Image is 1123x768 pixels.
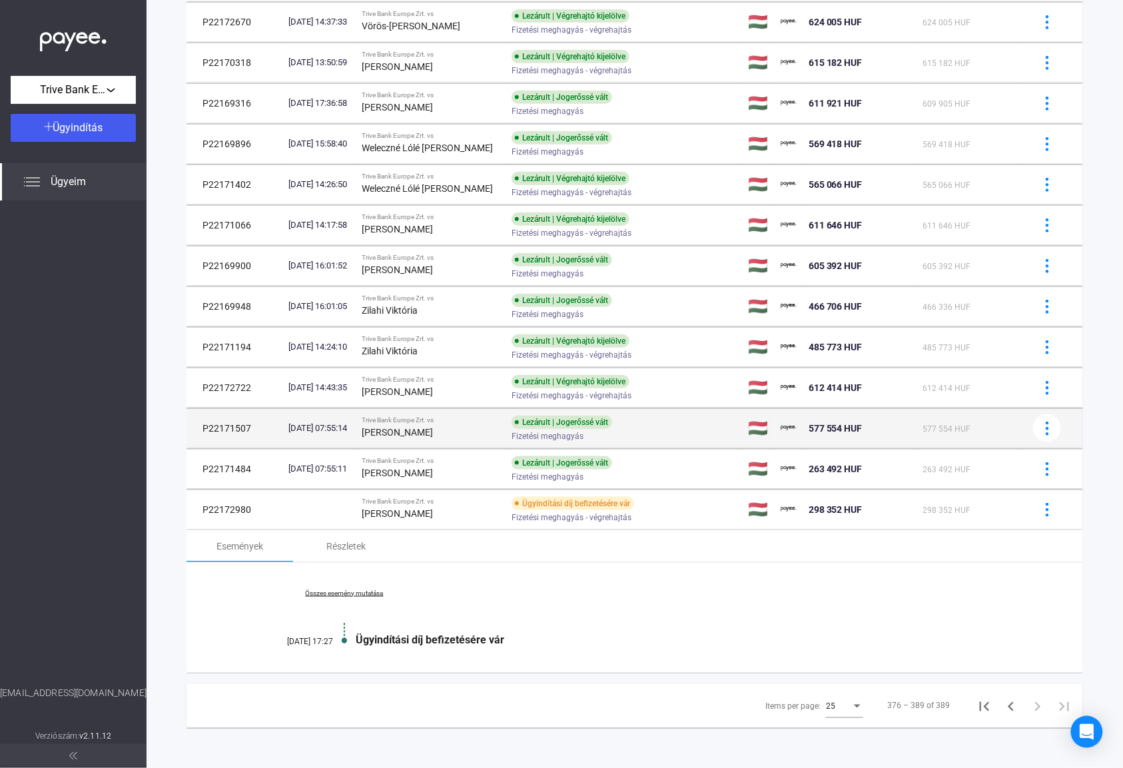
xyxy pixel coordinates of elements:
div: Trive Bank Europe Zrt. vs [362,376,501,384]
mat-select: Items per page: [826,698,863,714]
div: Lezárult | Jogerőssé vált [512,253,612,266]
button: more-blue [1033,49,1061,77]
div: Open Intercom Messenger [1071,716,1103,748]
td: 🇭🇺 [743,408,775,448]
button: Previous page [998,693,1024,719]
button: Ügyindítás [11,114,136,142]
td: 🇭🇺 [743,286,775,326]
img: more-blue [1040,15,1054,29]
td: P22171484 [187,449,283,489]
span: 565 066 HUF [809,179,863,190]
td: P22169900 [187,246,283,286]
div: Trive Bank Europe Zrt. vs [362,498,501,506]
img: payee-logo [781,461,797,477]
td: P22169948 [187,286,283,326]
td: P22172670 [187,2,283,42]
span: Fizetési meghagyás - végrehajtás [512,185,631,200]
div: [DATE] 14:17:58 [288,218,351,232]
span: Trive Bank Europe Zrt. [40,82,107,98]
span: Ügyindítás [53,121,103,134]
div: Trive Bank Europe Zrt. vs [362,213,501,221]
span: 577 554 HUF [923,424,970,434]
img: payee-logo [781,339,797,355]
button: more-blue [1033,455,1061,483]
button: more-blue [1033,374,1061,402]
span: 466 706 HUF [809,301,863,312]
strong: Weleczné Lólé [PERSON_NAME] [362,183,493,194]
div: [DATE] 14:43:35 [288,381,351,394]
img: more-blue [1040,259,1054,273]
span: Fizetési meghagyás - végrehajtás [512,388,631,404]
div: [DATE] 14:26:50 [288,178,351,191]
span: 612 414 HUF [923,384,970,393]
div: Trive Bank Europe Zrt. vs [362,294,501,302]
td: 🇭🇺 [743,490,775,530]
span: Fizetési meghagyás - végrehajtás [512,22,631,38]
span: Fizetési meghagyás [512,144,583,160]
td: P22169316 [187,83,283,123]
span: 612 414 HUF [809,382,863,393]
td: 🇭🇺 [743,327,775,367]
span: 611 646 HUF [923,221,970,230]
strong: [PERSON_NAME] [362,386,433,397]
img: more-blue [1040,462,1054,476]
button: more-blue [1033,414,1061,442]
img: list.svg [24,174,40,190]
span: 298 352 HUF [923,506,970,515]
div: Items per page: [765,699,821,715]
span: Fizetési meghagyás [512,266,583,282]
div: [DATE] 07:55:11 [288,462,351,476]
img: payee-logo [781,380,797,396]
div: Lezárult | Jogerőssé vált [512,456,612,470]
strong: [PERSON_NAME] [362,468,433,478]
span: Fizetési meghagyás - végrehajtás [512,225,631,241]
div: Lezárult | Végrehajtó kijelölve [512,212,629,226]
td: 🇭🇺 [743,246,775,286]
span: Fizetési meghagyás - végrehajtás [512,63,631,79]
span: 624 005 HUF [809,17,863,27]
img: plus-white.svg [44,122,53,131]
img: more-blue [1040,178,1054,192]
strong: Zilahi Viktória [362,346,418,356]
div: [DATE] 16:01:52 [288,259,351,272]
strong: [PERSON_NAME] [362,61,433,72]
img: payee-logo [781,95,797,111]
span: 605 392 HUF [923,262,970,271]
span: 611 921 HUF [809,98,863,109]
img: more-blue [1040,422,1054,436]
img: payee-logo [781,136,797,152]
td: P22171066 [187,205,283,245]
div: [DATE] 07:55:14 [288,422,351,435]
img: more-blue [1040,503,1054,517]
span: 569 418 HUF [809,139,863,149]
img: more-blue [1040,300,1054,314]
button: more-blue [1033,333,1061,361]
td: P22172980 [187,490,283,530]
button: more-blue [1033,171,1061,198]
span: Fizetési meghagyás - végrehajtás [512,347,631,363]
img: payee-logo [781,217,797,233]
div: Trive Bank Europe Zrt. vs [362,132,501,140]
td: P22171194 [187,327,283,367]
div: Trive Bank Europe Zrt. vs [362,91,501,99]
div: [DATE] 13:50:59 [288,56,351,69]
td: 🇭🇺 [743,83,775,123]
button: more-blue [1033,8,1061,36]
div: Ügyindítási díj befizetésére vár [356,633,1016,646]
span: 605 392 HUF [809,260,863,271]
div: Ügyindítási díj befizetésére vár [512,497,634,510]
button: Next page [1024,693,1051,719]
div: Trive Bank Europe Zrt. vs [362,10,501,18]
img: more-blue [1040,137,1054,151]
img: payee-logo [781,177,797,192]
strong: v2.11.12 [79,731,111,741]
span: Ügyeim [51,174,86,190]
button: more-blue [1033,89,1061,117]
div: Lezárult | Jogerőssé vált [512,131,612,145]
img: payee-logo [781,298,797,314]
span: 577 554 HUF [809,423,863,434]
img: more-blue [1040,56,1054,70]
div: [DATE] 17:36:58 [288,97,351,110]
img: payee-logo [781,502,797,518]
span: 569 418 HUF [923,140,970,149]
